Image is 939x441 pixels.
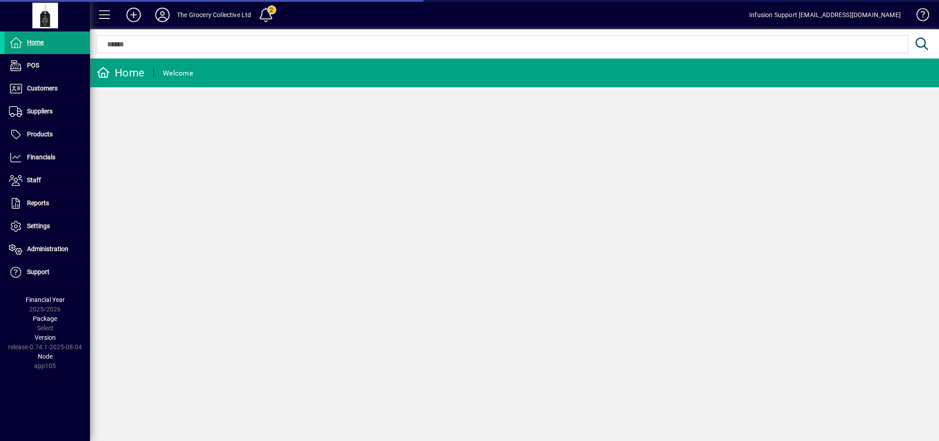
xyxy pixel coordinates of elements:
div: Welcome [163,66,193,81]
span: Customers [27,85,58,92]
span: POS [27,62,39,69]
span: Suppliers [27,108,53,115]
a: POS [4,54,90,77]
span: Home [27,39,44,46]
span: Package [33,315,57,322]
button: Profile [148,7,177,23]
a: Administration [4,238,90,261]
a: Settings [4,215,90,238]
span: Administration [27,245,68,252]
a: Support [4,261,90,283]
a: Financials [4,146,90,169]
span: Staff [27,176,41,184]
span: Products [27,130,53,138]
span: Settings [27,222,50,229]
a: Suppliers [4,100,90,123]
a: Reports [4,192,90,215]
span: Financial Year [26,296,65,303]
div: The Grocery Collective Ltd [177,8,252,22]
a: Staff [4,169,90,192]
a: Customers [4,77,90,100]
a: Products [4,123,90,146]
div: Infusion Support [EMAIL_ADDRESS][DOMAIN_NAME] [749,8,901,22]
button: Add [119,7,148,23]
span: Node [38,353,53,360]
span: Support [27,268,49,275]
a: Knowledge Base [910,2,928,31]
span: Financials [27,153,55,161]
div: Home [97,66,144,80]
span: Reports [27,199,49,207]
span: Version [35,334,56,341]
